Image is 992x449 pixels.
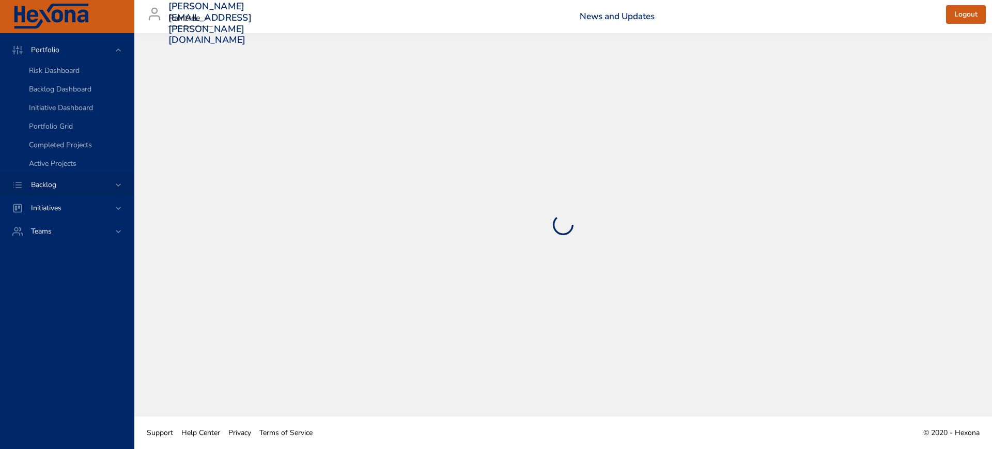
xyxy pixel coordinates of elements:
span: © 2020 - Hexona [923,428,980,438]
span: Teams [23,226,60,236]
span: Initiative Dashboard [29,103,93,113]
a: Privacy [224,421,255,444]
span: Privacy [228,428,251,438]
a: Help Center [177,421,224,444]
span: Risk Dashboard [29,66,80,75]
span: Portfolio [23,45,68,55]
span: Backlog [23,180,65,190]
button: Logout [946,5,986,24]
span: Backlog Dashboard [29,84,91,94]
img: Hexona [12,4,90,29]
a: Terms of Service [255,421,317,444]
span: Active Projects [29,159,76,168]
span: Logout [954,8,978,21]
a: News and Updates [580,10,655,22]
span: Portfolio Grid [29,121,73,131]
a: Support [143,421,177,444]
span: Help Center [181,428,220,438]
div: Raintree [168,10,213,27]
span: Initiatives [23,203,70,213]
span: Completed Projects [29,140,92,150]
span: Support [147,428,173,438]
h3: [PERSON_NAME][EMAIL_ADDRESS][PERSON_NAME][DOMAIN_NAME] [168,1,252,45]
span: Terms of Service [259,428,313,438]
